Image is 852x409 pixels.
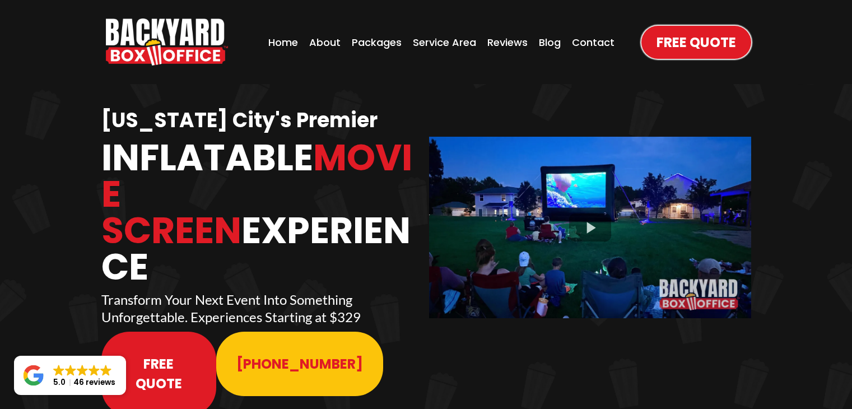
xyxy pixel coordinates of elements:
[536,31,564,53] a: Blog
[106,18,228,66] a: https://www.backyardboxoffice.com
[101,132,412,256] span: Movie Screen
[122,354,197,393] span: Free Quote
[265,31,301,53] a: Home
[101,140,423,285] h1: Inflatable Experience
[348,31,405,53] a: Packages
[306,31,344,53] a: About
[569,31,618,53] a: Contact
[641,26,751,59] a: Free Quote
[106,18,228,66] img: Backyard Box Office
[101,291,423,326] p: Transform Your Next Event Into Something Unforgettable. Experiences Starting at $329
[101,108,423,134] h1: [US_STATE] City's Premier
[484,31,531,53] a: Reviews
[216,332,383,396] a: 913-214-1202
[14,356,126,395] a: Close GoogleGoogleGoogleGoogleGoogle 5.046 reviews
[409,31,479,53] a: Service Area
[657,32,736,52] span: Free Quote
[236,354,363,374] span: [PHONE_NUMBER]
